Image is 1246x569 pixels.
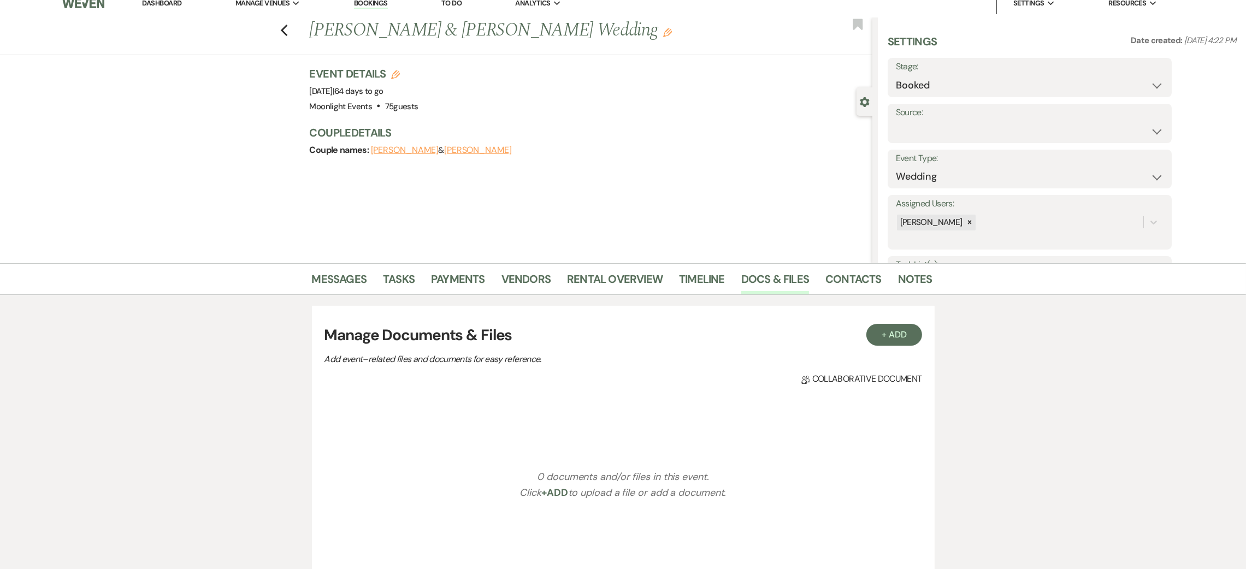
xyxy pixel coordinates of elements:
h1: [PERSON_NAME] & [PERSON_NAME] Wedding [310,17,755,44]
a: Contacts [825,270,882,294]
a: Notes [898,270,932,294]
a: Vendors [501,270,551,294]
h3: Settings [888,34,937,58]
span: | [333,86,383,97]
label: Task List(s): [896,257,1164,273]
button: [PERSON_NAME] [444,146,512,155]
a: Payments [431,270,485,294]
h3: Couple Details [310,125,861,140]
p: Add event–related files and documents for easy reference. [324,352,706,366]
span: [DATE] [310,86,383,97]
p: Click to upload a file or add a document. [519,485,726,501]
span: & [371,145,512,156]
h3: Manage Documents & Files [324,324,922,347]
a: Tasks [383,270,415,294]
button: + Add [866,324,922,346]
a: Rental Overview [567,270,663,294]
span: 64 days to go [334,86,383,97]
span: Date created: [1131,35,1184,46]
h3: Event Details [310,66,418,81]
button: [PERSON_NAME] [371,146,439,155]
div: [PERSON_NAME] [897,215,964,230]
label: Source: [896,105,1164,121]
label: Event Type: [896,151,1164,167]
button: Close lead details [860,96,870,106]
button: Edit [663,27,672,37]
a: Timeline [679,270,725,294]
span: Moonlight Events [310,101,373,112]
a: Messages [312,270,367,294]
span: +Add [541,486,568,499]
span: Couple names: [310,144,371,156]
label: Stage: [896,59,1164,75]
span: 75 guests [385,101,418,112]
label: Assigned Users: [896,196,1164,212]
p: 0 documents and/or files in this event. [537,469,709,485]
span: Collaborative document [801,372,922,386]
a: Docs & Files [741,270,809,294]
span: [DATE] 4:22 PM [1184,35,1236,46]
